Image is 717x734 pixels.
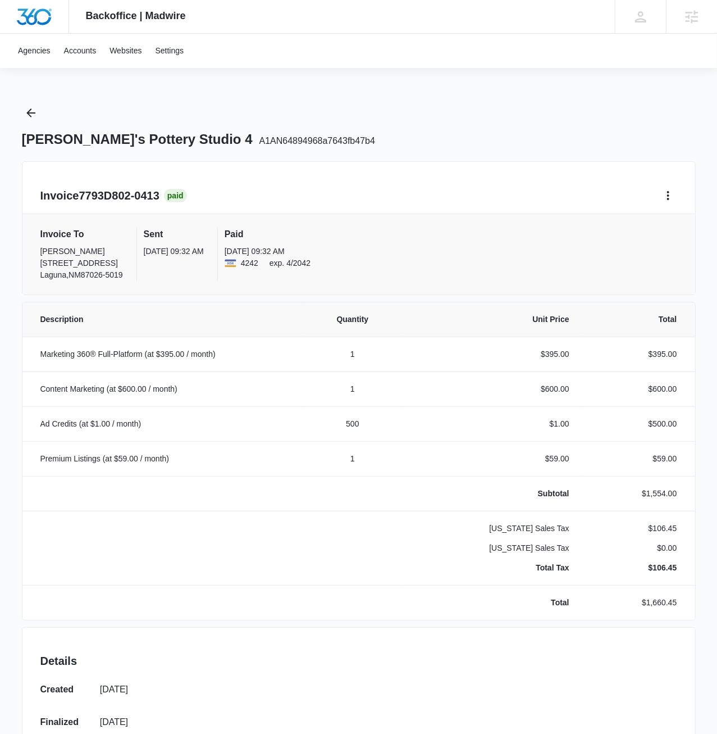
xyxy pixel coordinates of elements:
p: [DATE] [100,715,677,729]
span: exp. 4/2042 [270,257,310,269]
p: $600.00 [596,383,677,395]
h3: Invoice To [40,228,123,241]
p: $106.45 [596,523,677,534]
td: 1 [303,337,403,371]
p: $106.45 [596,562,677,574]
p: [DATE] 09:32 AM [225,246,310,257]
p: Marketing 360® Full-Platform (at $395.00 / month) [40,348,290,360]
p: Total [415,597,569,609]
h3: Paid [225,228,310,241]
p: $600.00 [415,383,569,395]
p: [DATE] [100,683,677,696]
h3: Finalized [40,715,89,732]
p: $0.00 [596,542,677,554]
p: Ad Credits (at $1.00 / month) [40,418,290,430]
p: Content Marketing (at $600.00 / month) [40,383,290,395]
span: Quantity [317,314,389,325]
span: Total [596,314,677,325]
a: Accounts [57,34,103,68]
h1: [PERSON_NAME]'s Pottery Studio 4 [22,131,376,148]
span: Unit Price [415,314,569,325]
p: $59.00 [415,453,569,465]
button: Home [659,187,677,205]
p: [US_STATE] Sales Tax [415,523,569,534]
p: $1.00 [415,418,569,430]
p: Premium Listings (at $59.00 / month) [40,453,290,465]
a: Agencies [11,34,57,68]
span: Backoffice | Madwire [86,10,186,22]
span: 7793D802-0413 [79,189,159,202]
h3: Created [40,683,89,700]
td: 1 [303,441,403,476]
span: Visa ending with [241,257,258,269]
p: $1,554.00 [596,488,677,500]
p: $395.00 [415,348,569,360]
td: 500 [303,406,403,441]
td: 1 [303,371,403,406]
p: $395.00 [596,348,677,360]
h2: Details [40,653,677,669]
p: $500.00 [596,418,677,430]
p: Total Tax [415,562,569,574]
h2: Invoice [40,187,164,204]
span: A1AN64894968a7643fb47b4 [259,136,375,146]
a: Websites [103,34,148,68]
button: Back [22,104,40,122]
div: Paid [164,189,187,202]
span: Description [40,314,290,325]
p: [PERSON_NAME] [STREET_ADDRESS] Laguna , NM 87026-5019 [40,246,123,281]
p: [DATE] 09:32 AM [144,246,204,257]
p: $59.00 [596,453,677,465]
p: [US_STATE] Sales Tax [415,542,569,554]
h3: Sent [144,228,204,241]
p: Subtotal [415,488,569,500]
a: Settings [149,34,191,68]
p: $1,660.45 [596,597,677,609]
